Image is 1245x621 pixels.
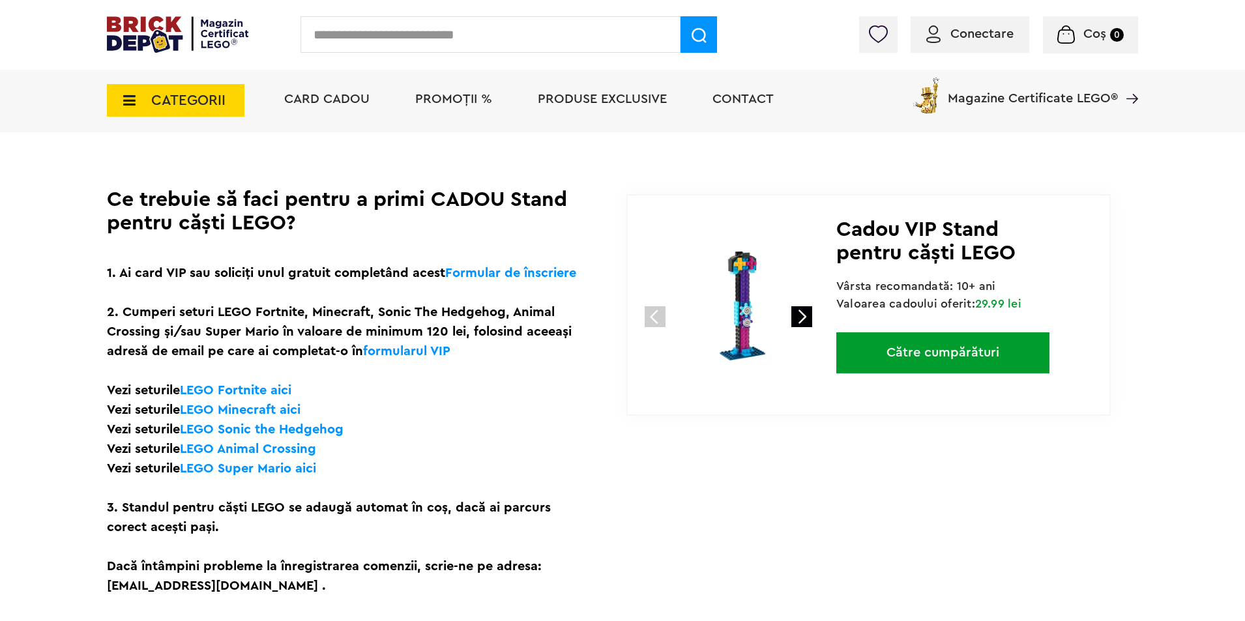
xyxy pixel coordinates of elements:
span: 29.99 lei [975,298,1021,310]
a: LEGO Minecraft aici [180,403,300,416]
a: PROMOȚII % [415,93,492,106]
a: Card Cadou [284,93,370,106]
p: 1. Ai card VIP sau soliciți unul gratuit completând acest 2. Cumperi seturi LEGO Fortnite, Minecr... [107,263,590,596]
a: formularul VIP [363,345,450,358]
a: Formular de înscriere [445,267,576,280]
span: Conectare [950,27,1014,40]
a: LEGO Fortnite aici [180,384,291,397]
img: 6603260-lego.jpg [657,219,831,393]
h1: Ce trebuie să faci pentru a primi CADOU Stand pentru căști LEGO? [107,188,590,235]
span: Coș [1083,27,1106,40]
a: Produse exclusive [538,93,667,106]
a: LEGO Animal Crossing [180,442,316,455]
small: 0 [1110,28,1124,42]
a: Conectare [926,27,1014,40]
span: CATEGORII [151,93,226,108]
a: LEGO Super Mario aici [180,462,316,475]
span: Valoarea cadoului oferit: [836,298,1021,310]
a: Către cumpărături [836,332,1049,373]
a: Magazine Certificate LEGO® [1118,75,1138,88]
span: Vârsta recomandată: 10+ ani [836,280,995,292]
span: Magazine Certificate LEGO® [948,75,1118,105]
span: Cadou VIP Stand pentru căști LEGO [836,219,1016,263]
a: LEGO Sonic the Hedgehog [180,423,344,436]
a: Contact [712,93,774,106]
